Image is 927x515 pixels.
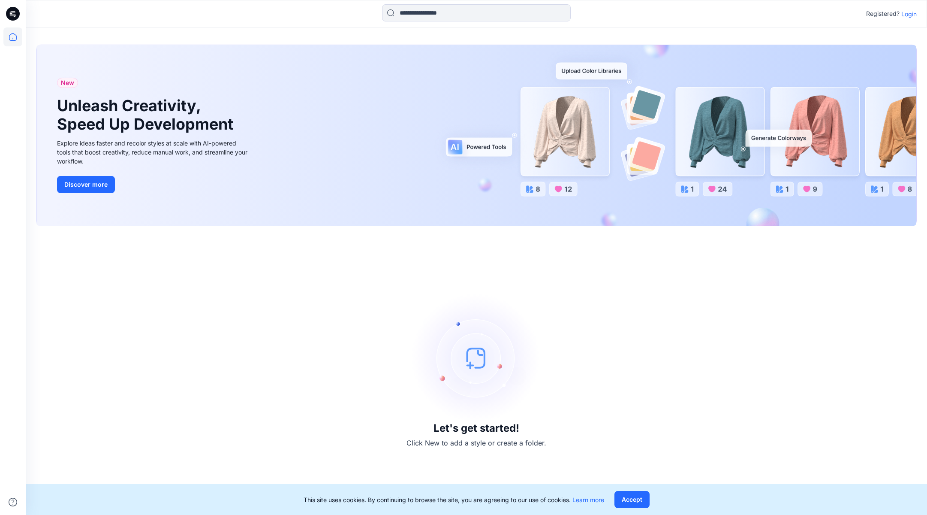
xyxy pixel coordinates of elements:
button: Discover more [57,176,115,193]
span: New [61,78,74,88]
p: Click New to add a style or create a folder. [406,438,546,448]
a: Learn more [572,496,604,503]
h3: Let's get started! [433,422,519,434]
a: Discover more [57,176,250,193]
p: Registered? [866,9,900,19]
p: Login [901,9,917,18]
img: empty-state-image.svg [412,294,541,422]
h1: Unleash Creativity, Speed Up Development [57,97,237,133]
button: Accept [614,491,650,508]
p: This site uses cookies. By continuing to browse the site, you are agreeing to our use of cookies. [304,495,604,504]
div: Explore ideas faster and recolor styles at scale with AI-powered tools that boost creativity, red... [57,139,250,166]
